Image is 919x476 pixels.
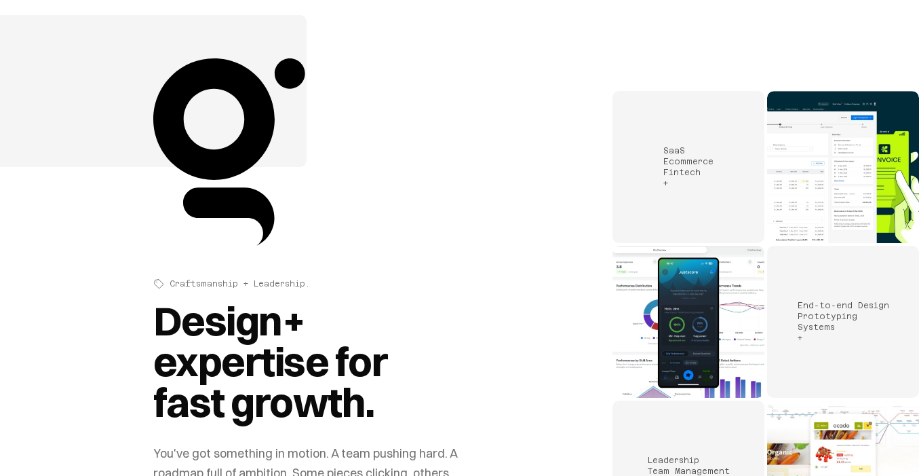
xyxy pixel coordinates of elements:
span: SaaS Ecommerce Fintech + [663,146,713,188]
img: JustScore performance management tool featuring AI-powered insights and intuitive scoring interface [612,246,764,398]
span: End-to-end Design Prototyping Systems + [798,301,889,343]
span: Craftsmanship + Leadership. [170,278,310,289]
h1: Design+ expertise for fast growth. [153,300,460,422]
img: Chargebee subscription management platform interface showcasing clean design and user-friendly da... [767,91,919,243]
